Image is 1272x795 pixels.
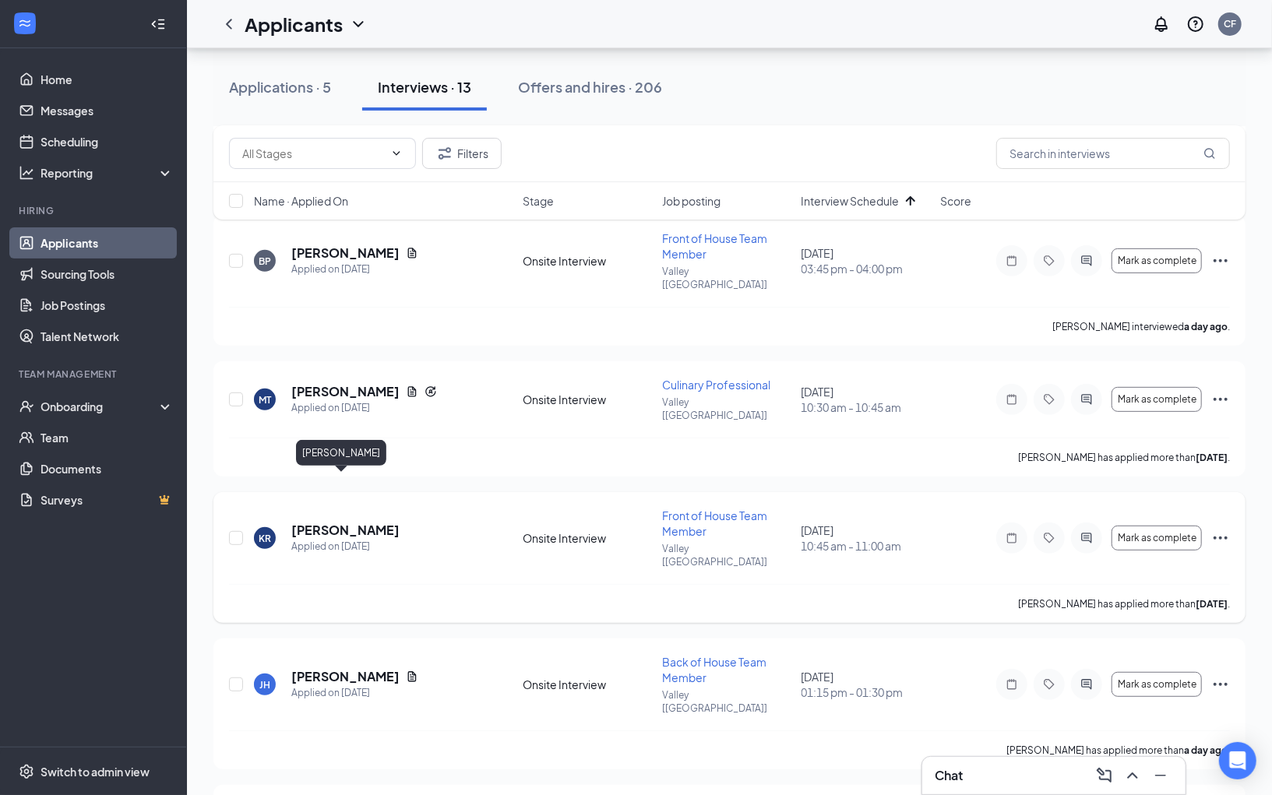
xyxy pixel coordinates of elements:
div: Onsite Interview [523,530,653,546]
input: Search in interviews [996,138,1230,169]
span: 01:15 pm - 01:30 pm [802,684,932,700]
button: ComposeMessage [1092,763,1117,788]
p: [PERSON_NAME] has applied more than . [1006,744,1230,757]
div: Interviews · 13 [378,77,471,97]
span: Mark as complete [1118,679,1196,690]
svg: Note [1002,532,1021,544]
h1: Applicants [245,11,343,37]
span: Stage [523,193,554,209]
div: Open Intercom Messenger [1219,742,1256,779]
h5: [PERSON_NAME] [291,522,400,539]
div: [DATE] [802,384,932,415]
a: Talent Network [41,321,174,352]
svg: ChevronUp [1123,766,1142,785]
a: Applicants [41,227,174,259]
div: Reporting [41,165,174,181]
svg: Ellipses [1211,675,1230,694]
div: [DATE] [802,245,932,276]
span: Culinary Professional [662,378,770,392]
div: [DATE] [802,522,932,554]
button: Mark as complete [1112,248,1202,273]
p: [PERSON_NAME] has applied more than . [1018,451,1230,464]
b: [DATE] [1196,452,1228,463]
div: JH [259,678,270,691]
a: SurveysCrown [41,484,174,515]
p: [PERSON_NAME] has applied more than . [1018,597,1230,610]
h5: [PERSON_NAME] [291,383,400,400]
svg: ArrowUp [901,192,920,210]
svg: Settings [19,764,34,779]
svg: Tag [1040,678,1059,691]
div: Onsite Interview [523,253,653,269]
svg: Document [406,385,418,398]
h5: [PERSON_NAME] [291,668,400,685]
button: Minimize [1148,763,1173,788]
svg: Filter [435,144,454,163]
div: Applied on [DATE] [291,539,400,554]
div: Onsite Interview [523,392,653,407]
svg: Analysis [19,165,34,181]
p: [PERSON_NAME] interviewed . [1052,320,1230,333]
svg: Reapply [425,385,437,398]
h3: Chat [935,767,963,784]
svg: Minimize [1151,766,1170,785]
svg: Document [406,670,418,683]
svg: WorkstreamLogo [17,16,33,31]
a: Team [41,422,174,453]
button: Mark as complete [1112,526,1202,551]
b: [DATE] [1196,598,1228,610]
svg: QuestionInfo [1186,15,1205,33]
a: Scheduling [41,126,174,157]
h5: [PERSON_NAME] [291,244,400,262]
svg: MagnifyingGlass [1203,147,1216,160]
p: Valley [[GEOGRAPHIC_DATA]] [662,396,792,422]
svg: Ellipses [1211,529,1230,547]
span: 03:45 pm - 04:00 pm [802,261,932,276]
svg: Tag [1040,393,1059,406]
span: Mark as complete [1118,533,1196,543]
span: Interview Schedule [802,193,900,209]
svg: ChevronDown [390,147,403,160]
button: ChevronUp [1120,763,1145,788]
div: Hiring [19,204,171,217]
div: Applied on [DATE] [291,685,418,701]
span: Score [940,193,971,209]
div: BP [259,255,271,268]
div: Applied on [DATE] [291,262,418,277]
b: a day ago [1184,744,1228,756]
a: Job Postings [41,290,174,321]
svg: ChevronLeft [220,15,238,33]
div: [PERSON_NAME] [296,440,386,466]
div: Applications · 5 [229,77,331,97]
svg: Ellipses [1211,252,1230,270]
svg: ActiveChat [1077,255,1096,267]
svg: Tag [1040,532,1059,544]
a: Messages [41,95,174,126]
p: Valley [[GEOGRAPHIC_DATA]] [662,542,792,568]
svg: Note [1002,393,1021,406]
button: Filter Filters [422,138,502,169]
button: Mark as complete [1112,387,1202,412]
svg: Note [1002,678,1021,691]
a: Documents [41,453,174,484]
span: Mark as complete [1118,255,1196,266]
div: CF [1224,17,1236,30]
span: Front of House Team Member [662,508,767,538]
span: Name · Applied On [254,193,348,209]
span: Front of House Team Member [662,231,767,261]
div: [DATE] [802,669,932,700]
b: a day ago [1184,321,1228,332]
span: 10:30 am - 10:45 am [802,399,932,415]
svg: Tag [1040,255,1059,267]
svg: ActiveChat [1077,678,1096,691]
svg: ActiveChat [1077,393,1096,406]
a: Home [41,64,174,95]
div: Offers and hires · 206 [518,77,662,97]
div: Switch to admin view [41,764,150,779]
div: MT [259,393,271,406]
span: 10:45 am - 11:00 am [802,538,932,554]
div: Onsite Interview [523,677,653,692]
svg: Collapse [150,16,166,32]
span: Job posting [662,193,721,209]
